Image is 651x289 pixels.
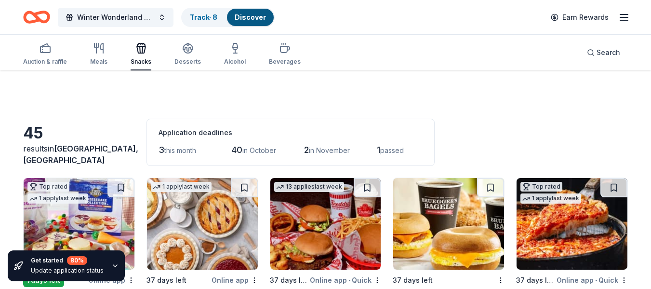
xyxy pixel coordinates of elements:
img: Image for Bruegger's Bagels [393,178,504,270]
span: Winter Wonderland Charity Gala [77,12,154,23]
span: this month [164,146,196,154]
div: 37 days left [270,275,308,286]
span: 1 [377,145,380,155]
div: Snacks [131,58,151,66]
span: Search [597,47,620,58]
button: Desserts [174,39,201,70]
button: Snacks [131,39,151,70]
div: 80 % [67,256,87,265]
a: Earn Rewards [545,9,614,26]
button: Winter Wonderland Charity Gala [58,8,173,27]
span: in October [242,146,276,154]
div: Auction & raffle [23,58,67,66]
img: Image for Smart & Final [24,178,134,270]
div: 13 applies last week [274,182,344,192]
div: Desserts [174,58,201,66]
button: Alcohol [224,39,246,70]
div: results [23,143,135,166]
span: 40 [231,145,242,155]
div: Meals [90,58,107,66]
div: Online app Quick [310,274,381,286]
span: 2 [304,145,309,155]
span: in [23,144,138,165]
div: 45 [23,124,135,143]
a: Track· 8 [190,13,217,21]
div: Get started [31,256,104,265]
div: Online app Quick [557,274,628,286]
span: in November [309,146,350,154]
div: 37 days left [146,275,186,286]
div: 37 days left [393,275,433,286]
div: Alcohol [224,58,246,66]
div: Online app [212,274,258,286]
a: Discover [235,13,266,21]
span: passed [380,146,404,154]
div: Application deadlines [159,127,423,138]
button: Beverages [269,39,301,70]
span: [GEOGRAPHIC_DATA], [GEOGRAPHIC_DATA] [23,144,138,165]
div: Top rated [520,182,562,192]
div: Update application status [31,267,104,275]
button: Meals [90,39,107,70]
div: Top rated [27,182,69,192]
img: Image for Lou Malnati's Pizzeria [517,178,627,270]
img: Image for Kneaders Bakery & Café [147,178,258,270]
div: 1 apply last week [520,193,581,204]
div: 37 days left [516,275,555,286]
button: Auction & raffle [23,39,67,70]
img: Image for Freddy's Frozen Custard & Steakburgers [270,178,381,270]
div: 1 apply last week [27,193,88,204]
span: • [348,276,350,284]
div: 1 apply last week [151,182,212,192]
span: 3 [159,145,164,155]
div: Beverages [269,58,301,66]
span: • [595,276,597,284]
button: Search [579,43,628,62]
button: Track· 8Discover [181,8,275,27]
a: Home [23,6,50,28]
